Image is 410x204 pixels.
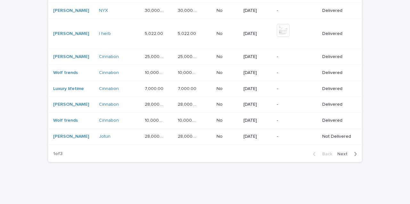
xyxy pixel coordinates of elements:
button: Back [308,151,335,157]
a: Luxury lifetime [53,86,84,92]
a: Cinnabon [99,118,119,123]
tr: [PERSON_NAME] Jotun 28,000.0028,000.00 28,000.0028,000.00 NoNo [DATE]-Not Delivered [48,128,362,144]
p: [DATE] [243,134,272,139]
p: 10,000.00 [178,117,199,123]
p: 25,000.00 [145,53,166,60]
p: - [277,102,317,107]
a: Cinnabon [99,86,119,92]
p: - [277,134,317,139]
tr: [PERSON_NAME] Cinnabon 25,000.0025,000.00 25,000.0025,000.00 NoNo [DATE]-Delivered [48,49,362,65]
tr: Wolf trends Cinnabon 10,000.0010,000.00 10,000.0010,000.00 NoNo [DATE]-Delivered [48,113,362,129]
p: 10,000.00 [145,117,166,123]
span: Next [337,152,351,156]
span: Back [318,152,332,156]
p: Not Delivered [322,134,352,139]
tr: Wolf trends Cinnabon 10,000.0010,000.00 10,000.0010,000.00 NoNo [DATE]-Delivered [48,65,362,81]
tr: [PERSON_NAME] NYX 30,000.0030,000.00 30,000.0030,000.00 NoNo [DATE]-Delivered [48,3,362,19]
p: No [217,30,224,37]
p: [DATE] [243,8,272,13]
p: Delivered [322,102,352,107]
p: No [217,85,224,92]
p: 30,000.00 [145,7,166,13]
p: - [277,118,317,123]
p: [DATE] [243,102,272,107]
p: [DATE] [243,70,272,76]
p: 28,000.00 [145,133,166,139]
a: Cinnabon [99,54,119,60]
p: No [217,69,224,76]
p: 25,000.00 [178,53,199,60]
a: [PERSON_NAME] [53,134,89,139]
a: Cinnabon [99,102,119,107]
a: [PERSON_NAME] [53,8,89,13]
tr: [PERSON_NAME] I herb 5,022.005,022.00 5,022.005,022.00 NoNo [DATE]Delivered [48,19,362,49]
p: No [217,133,224,139]
p: 5,022.00 [145,30,164,37]
a: [PERSON_NAME] [53,31,89,37]
button: Next [335,151,362,157]
p: No [217,53,224,60]
p: Delivered [322,86,352,92]
p: Delivered [322,118,352,123]
p: Delivered [322,54,352,60]
p: No [217,101,224,107]
p: [DATE] [243,118,272,123]
p: Delivered [322,8,352,13]
p: [DATE] [243,86,272,92]
p: No [217,117,224,123]
p: No [217,7,224,13]
a: Wolf trends [53,118,78,123]
p: 1 of 3 [48,146,68,162]
p: - [277,54,317,60]
a: NYX [99,8,108,13]
tr: [PERSON_NAME] Cinnabon 28,000.0028,000.00 28,000.0028,000.00 NoNo [DATE]-Delivered [48,97,362,113]
p: Delivered [322,31,352,37]
p: [DATE] [243,54,272,60]
a: [PERSON_NAME] [53,102,89,107]
a: Cinnabon [99,70,119,76]
p: 28,000.00 [178,133,199,139]
p: Delivered [322,70,352,76]
p: [DATE] [243,31,272,37]
a: I herb [99,31,111,37]
p: 10,000.00 [178,69,199,76]
a: Wolf trends [53,70,78,76]
p: 28,000.00 [145,101,166,107]
p: - [277,70,317,76]
a: [PERSON_NAME] [53,54,89,60]
p: - [277,8,317,13]
p: 28,000.00 [178,101,199,107]
p: - [277,86,317,92]
p: 30,000.00 [178,7,199,13]
a: Jotun [99,134,111,139]
p: 10,000.00 [145,69,166,76]
p: 5,022.00 [178,30,197,37]
p: 7,000.00 [145,85,165,92]
p: 7,000.00 [178,85,198,92]
tr: Luxury lifetime Cinnabon 7,000.007,000.00 7,000.007,000.00 NoNo [DATE]-Delivered [48,81,362,97]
